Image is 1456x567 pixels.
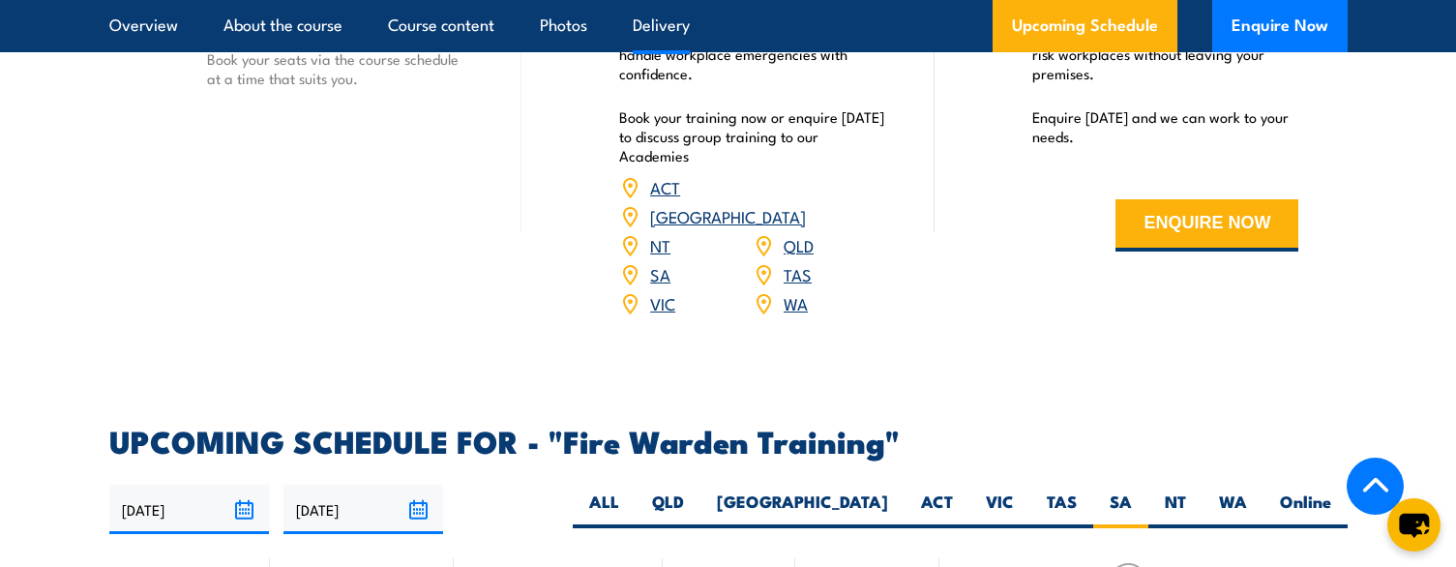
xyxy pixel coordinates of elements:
label: NT [1148,491,1203,528]
label: ALL [573,491,636,528]
p: Enquire [DATE] and we can work to your needs. [1032,107,1299,146]
label: SA [1093,491,1148,528]
label: WA [1203,491,1263,528]
a: NT [650,233,670,256]
label: ACT [905,491,969,528]
a: SA [650,262,670,285]
h2: UPCOMING SCHEDULE FOR - "Fire Warden Training" [109,427,1348,454]
a: QLD [784,233,814,256]
button: ENQUIRE NOW [1115,199,1298,252]
label: [GEOGRAPHIC_DATA] [700,491,905,528]
label: VIC [969,491,1030,528]
input: From date [109,485,269,534]
label: QLD [636,491,700,528]
a: TAS [784,262,812,285]
button: chat-button [1387,498,1441,552]
p: Book your seats via the course schedule at a time that suits you. [207,49,474,88]
a: [GEOGRAPHIC_DATA] [650,204,806,227]
p: Book your training now or enquire [DATE] to discuss group training to our Academies [619,107,886,165]
a: VIC [650,291,675,314]
a: ACT [650,175,680,198]
label: Online [1263,491,1348,528]
input: To date [283,485,443,534]
label: TAS [1030,491,1093,528]
a: WA [784,291,808,314]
